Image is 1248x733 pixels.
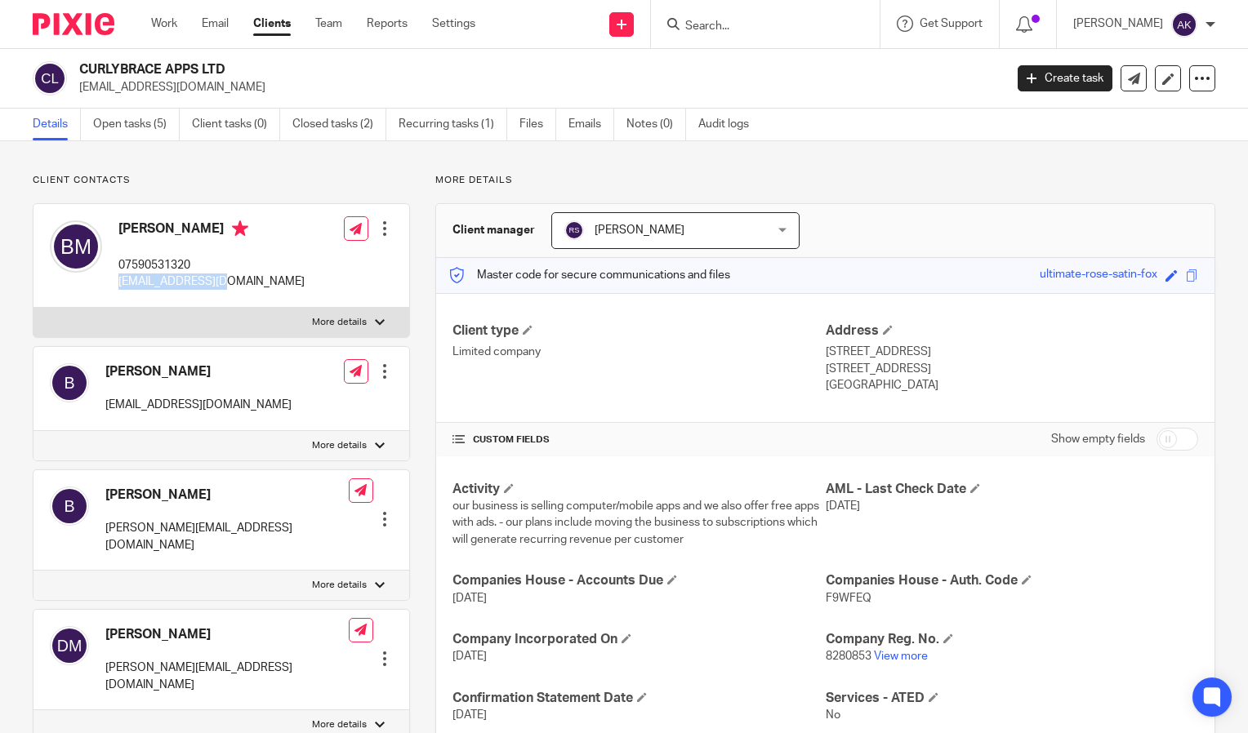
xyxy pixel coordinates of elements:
a: Email [202,16,229,32]
a: Recurring tasks (1) [399,109,507,140]
span: [DATE] [452,651,487,662]
p: More details [312,316,367,329]
p: Client contacts [33,174,410,187]
a: Files [519,109,556,140]
div: ultimate-rose-satin-fox [1040,266,1157,285]
p: [STREET_ADDRESS] [826,344,1198,360]
span: [DATE] [826,500,860,512]
a: Settings [432,16,475,32]
img: svg%3E [33,61,67,96]
h4: Address [826,322,1198,340]
p: [EMAIL_ADDRESS][DOMAIN_NAME] [118,273,305,290]
h3: Client manager [452,222,535,238]
span: our business is selling computer/mobile apps and we also offer free apps with ads. - our plans in... [452,500,819,545]
p: [EMAIL_ADDRESS][DOMAIN_NAME] [105,397,292,413]
span: F9WFEQ [826,593,871,604]
img: svg%3E [50,626,89,665]
a: View more [874,651,928,662]
img: svg%3E [50,486,89,526]
i: Primary [232,220,248,237]
img: svg%3E [564,220,584,240]
p: [EMAIL_ADDRESS][DOMAIN_NAME] [79,79,993,96]
span: [DATE] [452,593,487,604]
label: Show empty fields [1051,431,1145,447]
p: More details [435,174,1215,187]
h4: Activity [452,481,825,498]
p: More details [312,439,367,452]
h4: [PERSON_NAME] [118,220,305,241]
h4: [PERSON_NAME] [105,486,349,504]
span: [DATE] [452,709,487,721]
a: Reports [367,16,408,32]
h4: Company Incorporated On [452,631,825,648]
h4: Client type [452,322,825,340]
span: No [826,709,840,721]
a: Clients [253,16,291,32]
p: More details [312,579,367,592]
h2: CURLYBRACE APPS LTD [79,61,810,78]
img: svg%3E [50,363,89,402]
p: More details [312,718,367,731]
p: [STREET_ADDRESS] [826,361,1198,377]
a: Notes (0) [626,109,686,140]
p: Limited company [452,344,825,360]
a: Audit logs [698,109,761,140]
img: svg%3E [1171,11,1197,38]
a: Details [33,109,81,140]
a: Create task [1018,65,1112,91]
img: Pixie [33,13,114,35]
h4: Companies House - Auth. Code [826,572,1198,589]
h4: Confirmation Statement Date [452,690,825,707]
h4: AML - Last Check Date [826,481,1198,498]
h4: CUSTOM FIELDS [452,433,825,446]
h4: [PERSON_NAME] [105,363,292,380]
h4: Services - ATED [826,690,1198,707]
h4: [PERSON_NAME] [105,626,349,643]
span: Get Support [920,18,983,29]
p: [PERSON_NAME][EMAIL_ADDRESS][DOMAIN_NAME] [105,520,349,553]
h4: Company Reg. No. [826,631,1198,648]
img: svg%3E [50,220,102,273]
a: Team [315,16,342,32]
p: [PERSON_NAME] [1073,16,1163,32]
p: 07590531320 [118,257,305,273]
span: [PERSON_NAME] [595,224,684,236]
h4: Companies House - Accounts Due [452,572,825,589]
p: [GEOGRAPHIC_DATA] [826,377,1198,393]
a: Open tasks (5) [93,109,180,140]
input: Search [684,20,831,34]
span: 8280853 [826,651,871,662]
a: Work [151,16,177,32]
a: Client tasks (0) [192,109,280,140]
p: [PERSON_NAME][EMAIL_ADDRESS][DOMAIN_NAME] [105,660,349,693]
a: Emails [568,109,614,140]
a: Closed tasks (2) [292,109,386,140]
p: Master code for secure communications and files [448,267,730,283]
